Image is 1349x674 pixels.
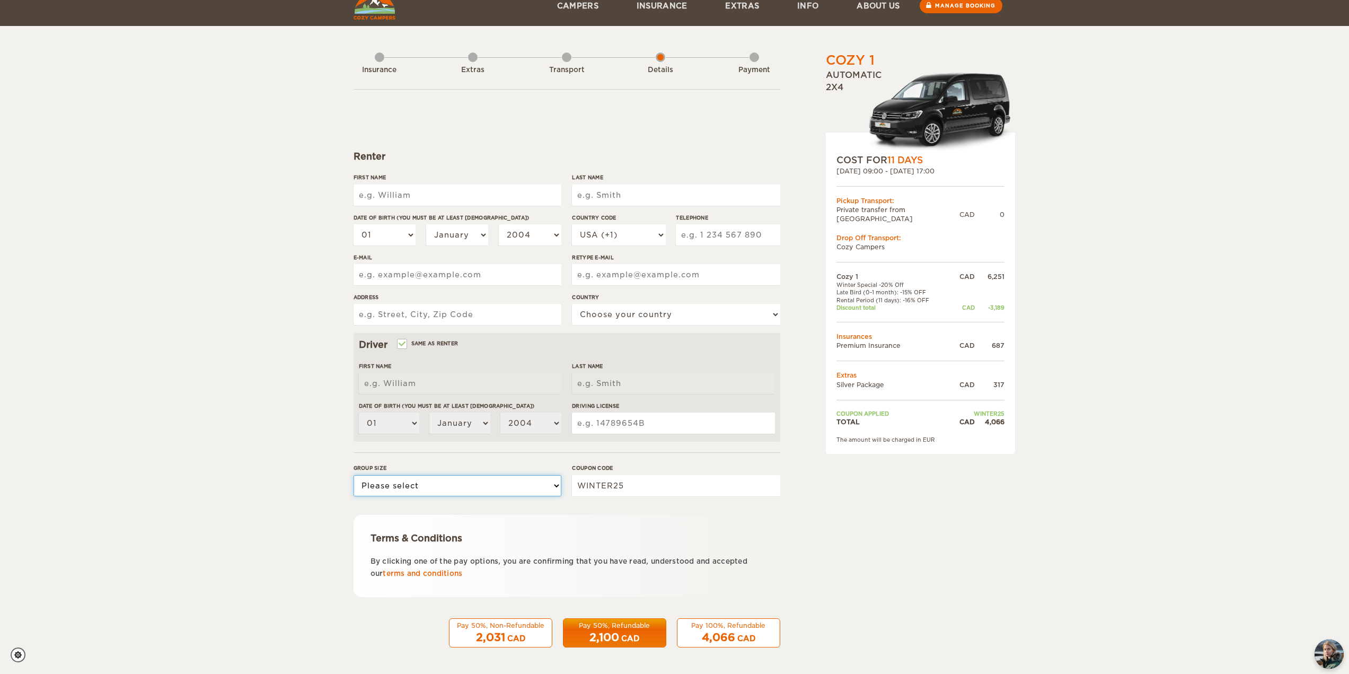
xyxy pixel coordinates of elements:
[975,341,1004,350] div: 687
[836,272,949,281] td: Cozy 1
[572,173,780,181] label: Last Name
[563,618,666,648] button: Pay 50%, Refundable 2,100 CAD
[836,296,949,304] td: Rental Period (11 days): -16% OFF
[959,210,975,219] div: CAD
[359,402,561,410] label: Date of birth (You must be at least [DEMOGRAPHIC_DATA])
[949,304,975,311] div: CAD
[975,272,1004,281] div: 6,251
[684,621,773,630] div: Pay 100%, Refundable
[737,633,755,644] div: CAD
[702,631,735,644] span: 4,066
[589,631,619,644] span: 2,100
[572,413,774,434] input: e.g. 14789654B
[350,65,409,75] div: Insurance
[887,155,923,165] span: 11 Days
[836,410,949,417] td: Coupon applied
[725,65,783,75] div: Payment
[975,380,1004,389] div: 317
[359,338,775,351] div: Driver
[398,338,459,348] label: Same as renter
[572,373,774,394] input: e.g. Smith
[456,621,545,630] div: Pay 50%, Non-Refundable
[677,618,780,648] button: Pay 100%, Refundable 4,066 CAD
[537,65,596,75] div: Transport
[507,633,525,644] div: CAD
[836,304,949,311] td: Discount total
[1315,640,1344,669] img: Freyja at Cozy Campers
[975,304,1004,311] div: -3,189
[826,51,875,69] div: Cozy 1
[836,242,1004,251] td: Cozy Campers
[676,214,780,222] label: Telephone
[476,631,505,644] span: 2,031
[836,380,949,389] td: Silver Package
[949,380,975,389] div: CAD
[572,264,780,285] input: e.g. example@example.com
[371,532,763,545] div: Terms & Conditions
[868,73,1015,154] img: Volkswagen-Caddy-MaxiCrew_.png
[631,65,690,75] div: Details
[572,362,774,370] label: Last Name
[449,618,552,648] button: Pay 50%, Non-Refundable 2,031 CAD
[949,341,975,350] div: CAD
[359,373,561,394] input: e.g. William
[572,293,780,301] label: Country
[836,281,949,288] td: Winter Special -20% Off
[354,464,561,472] label: Group size
[1315,640,1344,669] button: chat-button
[836,332,1004,341] td: Insurances
[572,402,774,410] label: Driving License
[621,633,639,644] div: CAD
[836,233,1004,242] div: Drop Off Transport:
[836,417,949,426] td: TOTAL
[836,288,949,296] td: Late Bird (0-1 month): -15% OFF
[354,253,561,261] label: E-mail
[572,185,780,206] input: e.g. Smith
[354,304,561,325] input: e.g. Street, City, Zip Code
[398,342,405,348] input: Same as renter
[570,621,659,630] div: Pay 50%, Refundable
[836,205,959,223] td: Private transfer from [GEOGRAPHIC_DATA]
[949,410,1004,417] td: WINTER25
[826,69,1015,153] div: Automatic 2x4
[359,362,561,370] label: First Name
[371,555,763,580] p: By clicking one of the pay options, you are confirming that you have read, understood and accepte...
[836,436,1004,443] div: The amount will be charged in EUR
[836,154,1004,167] div: COST FOR
[836,341,949,350] td: Premium Insurance
[354,150,780,163] div: Renter
[354,264,561,285] input: e.g. example@example.com
[354,214,561,222] label: Date of birth (You must be at least [DEMOGRAPHIC_DATA])
[572,464,780,472] label: Coupon code
[572,214,665,222] label: Country Code
[676,224,780,246] input: e.g. 1 234 567 890
[444,65,502,75] div: Extras
[975,210,1004,219] div: 0
[949,417,975,426] div: CAD
[836,371,1004,380] td: Extras
[383,570,462,577] a: terms and conditions
[836,167,1004,176] div: [DATE] 09:00 - [DATE] 17:00
[354,293,561,301] label: Address
[354,185,561,206] input: e.g. William
[975,417,1004,426] div: 4,066
[11,647,32,662] a: Cookie settings
[354,173,561,181] label: First Name
[572,253,780,261] label: Retype E-mail
[949,272,975,281] div: CAD
[836,196,1004,205] div: Pickup Transport:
